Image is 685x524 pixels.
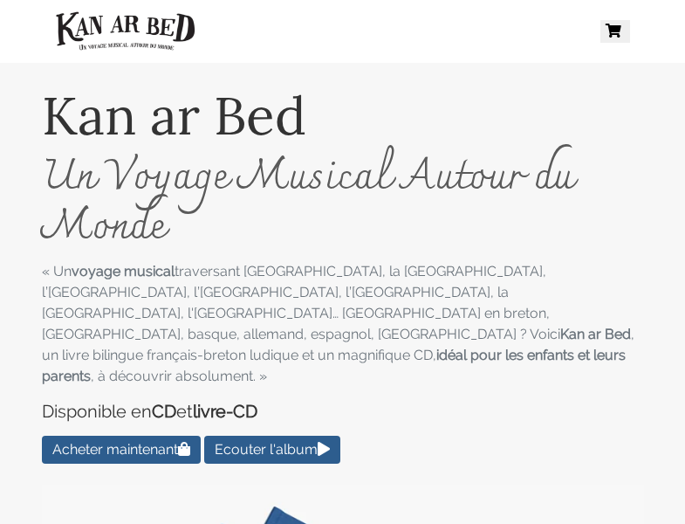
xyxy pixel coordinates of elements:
h5: Disponible en et [42,401,644,422]
strong: idéal pour les enfants et leurs parents [42,347,626,384]
strong: voyage musical [72,263,175,279]
h1: Kan ar Bed [42,84,644,147]
h2: Un Voyage Musical Autour du Monde [42,154,644,254]
a: Ecouter l'album [204,436,340,464]
strong: CD [152,401,176,422]
a: Kan ar Bed, Un Voyage Musical Autour du Monde - CD & livre-CD événement [56,7,195,56]
a: Acheter maintenant [42,436,201,464]
img: Kan ar Bed, Un Voyage Musical Autour du Monde - CD & livre-CD événement [56,11,195,52]
p: « Un traversant [GEOGRAPHIC_DATA], la [GEOGRAPHIC_DATA], l’[GEOGRAPHIC_DATA], l’[GEOGRAPHIC_DATA]... [42,261,644,387]
strong: Kan ar Bed [560,326,631,342]
strong: livre-CD [193,401,257,422]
